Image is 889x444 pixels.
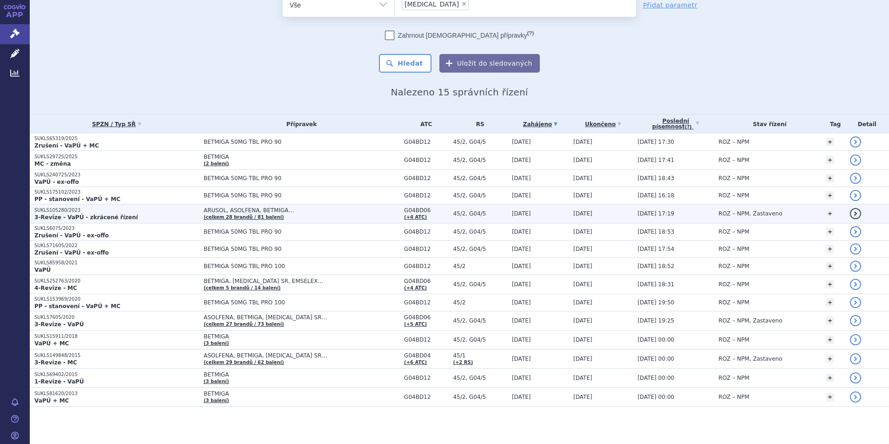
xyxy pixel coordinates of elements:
[204,379,229,384] a: (3 balení)
[637,114,714,134] a: Poslednípísemnost(?)
[826,298,834,307] a: +
[718,263,749,269] span: ROZ – NPM
[512,375,531,381] span: [DATE]
[204,341,229,346] a: (3 balení)
[512,263,531,269] span: [DATE]
[637,336,674,343] span: [DATE] 00:00
[850,372,861,383] a: detail
[404,139,448,145] span: G04BD12
[405,1,459,7] span: [MEDICAL_DATA]
[826,336,834,344] a: +
[850,353,861,364] a: detail
[512,299,531,306] span: [DATE]
[204,371,399,378] span: BETMIGA
[826,374,834,382] a: +
[453,352,507,359] span: 45/1
[34,303,120,309] strong: PP - stanovení - VaPÚ + MC
[512,210,531,217] span: [DATE]
[718,281,749,288] span: ROZ – NPM
[453,336,507,343] span: 45/2, G04/5
[850,315,861,326] a: detail
[718,192,749,199] span: ROZ – NPM
[404,207,448,214] span: G04BD06
[845,114,889,134] th: Detail
[637,246,674,252] span: [DATE] 17:54
[34,296,199,303] p: SUKLS153969/2020
[453,360,473,365] a: (+2 RS)
[391,87,528,98] span: Nalezeno 15 správních řízení
[527,30,534,36] abbr: (?)
[204,246,399,252] span: BETMIGA 50MG TBL PRO 90
[826,191,834,200] a: +
[637,263,674,269] span: [DATE] 18:52
[512,356,531,362] span: [DATE]
[404,229,448,235] span: G04BD12
[637,394,674,400] span: [DATE] 00:00
[637,375,674,381] span: [DATE] 00:00
[34,359,77,366] strong: 3-Revize - MC
[573,356,592,362] span: [DATE]
[718,157,749,163] span: ROZ – NPM
[850,261,861,272] a: detail
[385,31,534,40] label: Zahrnout [DEMOGRAPHIC_DATA] přípravky
[512,139,531,145] span: [DATE]
[512,192,531,199] span: [DATE]
[573,210,592,217] span: [DATE]
[34,172,199,178] p: SUKLS240725/2023
[404,322,427,327] a: (+5 ATC)
[34,154,199,160] p: SUKLS29725/2025
[637,281,674,288] span: [DATE] 18:31
[850,173,861,184] a: detail
[34,196,120,202] strong: PP - stanovení - VaPÚ + MC
[34,390,199,397] p: SUKLS81620/2013
[404,352,448,359] span: G04BD04
[850,226,861,237] a: detail
[34,314,199,321] p: SUKLS7605/2020
[404,263,448,269] span: G04BD12
[826,316,834,325] a: +
[34,118,199,131] a: SPZN / Typ SŘ
[204,360,284,365] a: (celkem 29 brandů / 62 balení)
[821,114,845,134] th: Tag
[204,175,399,182] span: BETMIGA 50MG TBL PRO 90
[718,317,782,324] span: ROZ – NPM, Zastaveno
[204,278,399,284] span: BETMIGA, [MEDICAL_DATA] SR, EMSELEX…
[685,124,692,130] abbr: (?)
[204,398,229,403] a: (3 balení)
[453,157,507,163] span: 45/2, G04/5
[718,175,749,182] span: ROZ – NPM
[34,397,69,404] strong: VaPÚ + MC
[826,393,834,401] a: +
[718,229,749,235] span: ROZ – NPM
[453,246,507,252] span: 45/2, G04/5
[637,157,674,163] span: [DATE] 17:41
[512,336,531,343] span: [DATE]
[34,207,199,214] p: SUKLS105280/2023
[573,229,592,235] span: [DATE]
[573,175,592,182] span: [DATE]
[850,334,861,345] a: detail
[826,228,834,236] a: +
[204,390,399,397] span: BETMIGA
[399,114,448,134] th: ATC
[826,355,834,363] a: +
[34,142,99,149] strong: Zrušení - VaPÚ + MC
[573,118,633,131] a: Ukončeno
[453,192,507,199] span: 45/2, G04/5
[512,157,531,163] span: [DATE]
[850,136,861,148] a: detail
[404,192,448,199] span: G04BD12
[453,263,507,269] span: 45/2
[573,281,592,288] span: [DATE]
[379,54,431,73] button: Hledat
[34,285,77,291] strong: 4-Revize - MC
[204,314,399,321] span: ASOLFENA, BETMIGA, [MEDICAL_DATA] SR…
[34,278,199,284] p: SUKLS252763/2020
[573,375,592,381] span: [DATE]
[453,175,507,182] span: 45/2, G04/5
[453,281,507,288] span: 45/2, G04/5
[439,54,540,73] button: Uložit do sledovaných
[826,174,834,182] a: +
[34,189,199,195] p: SUKLS175102/2023
[850,297,861,308] a: detail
